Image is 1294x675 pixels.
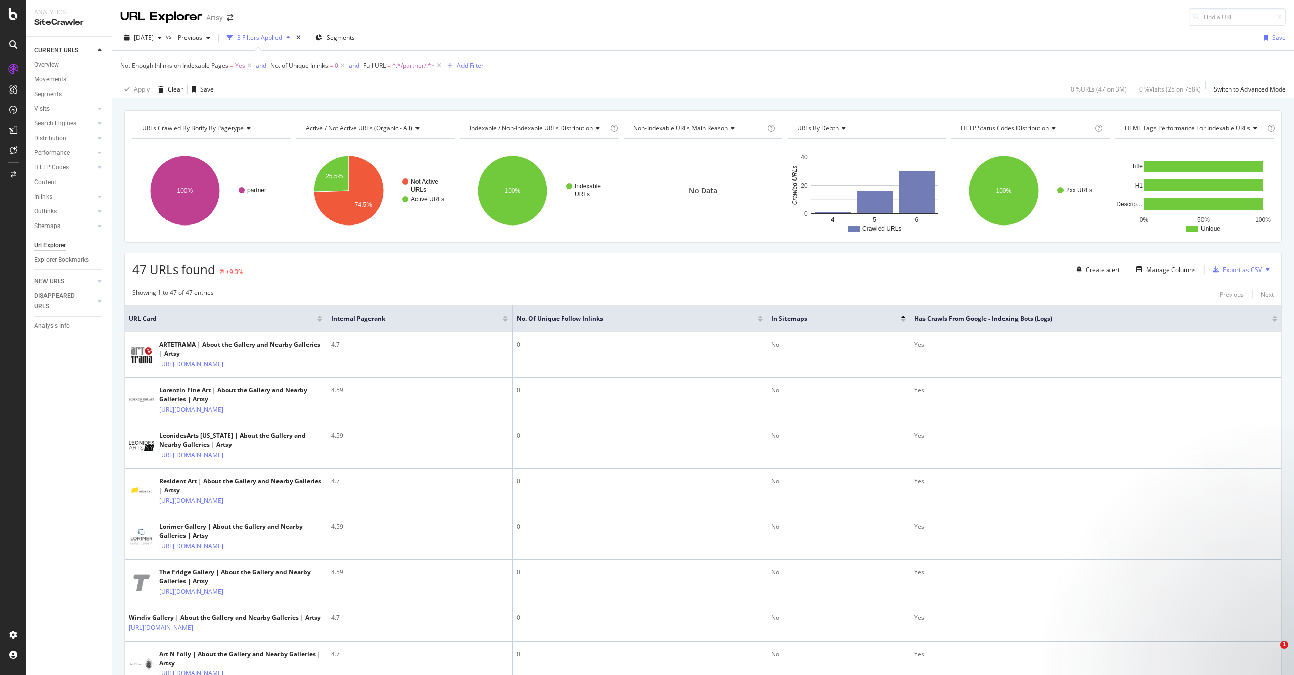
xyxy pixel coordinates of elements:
a: Inlinks [34,192,95,202]
svg: A chart. [460,147,619,235]
div: CURRENT URLS [34,45,78,56]
a: Visits [34,104,95,114]
a: [URL][DOMAIN_NAME] [129,623,193,633]
a: [URL][DOMAIN_NAME] [159,450,223,460]
div: Resident Art | About the Gallery and Nearby Galleries | Artsy [159,477,322,495]
a: HTTP Codes [34,162,95,173]
span: Yes [235,59,245,73]
div: Segments [34,89,62,100]
span: Internal Pagerank [331,314,488,323]
div: times [294,33,303,43]
div: A chart. [1115,147,1274,235]
div: Create alert [1086,265,1120,274]
text: Active URLs [411,196,444,203]
div: Yes [914,613,1277,622]
button: Previous [1220,288,1244,300]
a: Analysis Info [34,321,105,331]
img: main image [129,345,154,365]
div: 0 [517,613,763,622]
button: and [349,61,359,70]
div: A chart. [296,147,455,235]
div: arrow-right-arrow-left [227,14,233,21]
div: No [771,522,906,531]
h4: Active / Not Active URLs [304,120,446,137]
div: Sitemaps [34,221,60,232]
text: Crawled URLs [791,166,798,205]
text: Crawled URLs [862,225,901,232]
div: 4.7 [331,613,508,622]
img: main image [129,570,154,595]
button: Create alert [1072,261,1120,278]
div: No [771,431,906,440]
text: URLs [411,186,426,193]
div: Performance [34,148,70,158]
div: Movements [34,74,66,85]
a: Segments [34,89,105,100]
div: Lorenzin Fine Art | About the Gallery and Nearby Galleries | Artsy [159,386,322,404]
div: Windiv Gallery | About the Gallery and Nearby Galleries | Artsy [129,613,321,622]
span: Not Enough Inlinks on Indexable Pages [120,61,228,70]
h4: HTML Tags Performance for Indexable URLs [1123,120,1265,137]
span: Active / Not Active URLs (organic - all) [306,124,412,132]
div: Distribution [34,133,66,144]
button: Save [1260,30,1286,46]
a: Overview [34,60,105,70]
div: Url Explorer [34,240,66,251]
text: 25.5% [326,173,343,180]
button: Clear [154,81,183,98]
text: 100% [996,187,1012,194]
button: [DATE] [120,30,166,46]
span: = [330,61,333,70]
span: Segments [327,33,355,42]
a: [URL][DOMAIN_NAME] [159,587,223,597]
div: Inlinks [34,192,52,202]
a: Movements [34,74,105,85]
div: No [771,613,906,622]
span: = [230,61,234,70]
div: Switch to Advanced Mode [1214,85,1286,94]
div: Yes [914,477,1277,486]
span: URLs by Depth [797,124,839,132]
button: and [256,61,266,70]
div: Manage Columns [1146,265,1196,274]
a: Distribution [34,133,95,144]
div: No [771,386,906,395]
div: Next [1261,290,1274,299]
div: 0 [517,431,763,440]
div: Overview [34,60,59,70]
a: [URL][DOMAIN_NAME] [159,359,223,369]
span: Has Crawls from Google - Indexing Bots (Logs) [914,314,1257,323]
div: Export as CSV [1223,265,1262,274]
button: Previous [174,30,214,46]
a: Performance [34,148,95,158]
div: ARTETRAMA | About the Gallery and Nearby Galleries | Artsy [159,340,322,358]
div: NEW URLS [34,276,64,287]
h4: URLs Crawled By Botify By pagetype [140,120,282,137]
span: ^.*/partner/.*$ [392,59,435,73]
text: 100% [177,187,193,194]
span: HTML Tags Performance for Indexable URLs [1125,124,1250,132]
div: LeonidesArts [US_STATE] | About the Gallery and Nearby Galleries | Artsy [159,431,322,449]
div: 0 [517,522,763,531]
div: 0 [517,568,763,577]
div: No [771,477,906,486]
text: Title [1132,163,1143,170]
img: main image [129,388,154,413]
div: URL Explorer [120,8,202,25]
div: No [771,568,906,577]
div: 3 Filters Applied [237,33,282,42]
div: A chart. [951,147,1110,235]
span: Previous [174,33,202,42]
div: 4.7 [331,340,508,349]
div: Yes [914,340,1277,349]
div: Visits [34,104,50,114]
text: 6 [915,216,918,223]
span: 2025 Aug. 28th [134,33,154,42]
svg: A chart. [788,147,946,235]
span: 0 [335,59,338,73]
span: In Sitemaps [771,314,886,323]
div: 0 [517,477,763,486]
img: main image [129,441,154,451]
text: URLs [575,191,590,198]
